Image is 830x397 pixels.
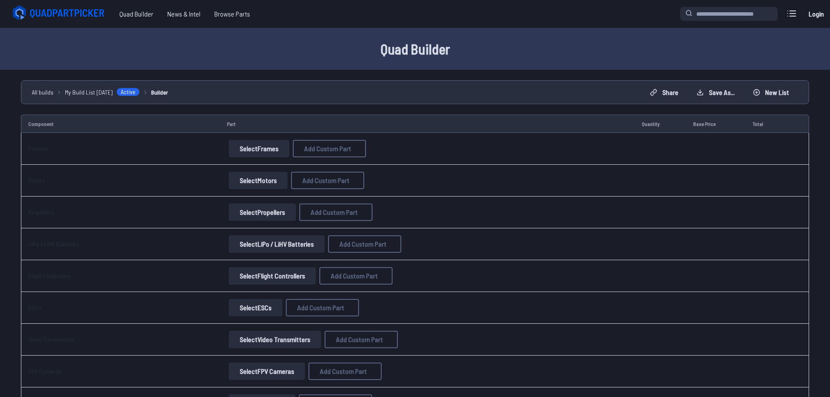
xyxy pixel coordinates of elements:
span: Add Custom Part [304,145,351,152]
button: SelectVideo Transmitters [229,331,321,348]
span: Add Custom Part [297,304,344,311]
button: SelectLiPo / LiHV Batteries [229,235,325,253]
button: Add Custom Part [286,299,359,316]
span: Add Custom Part [302,177,349,184]
a: SelectMotors [227,172,289,189]
td: Total [745,115,786,133]
a: Browse Parts [207,5,257,23]
td: Base Price [686,115,745,133]
button: SelectMotors [229,172,288,189]
button: Add Custom Part [328,235,401,253]
a: All builds [32,88,54,97]
span: Add Custom Part [336,336,383,343]
a: Flight Controllers [28,272,71,279]
button: Add Custom Part [293,140,366,157]
button: SelectFPV Cameras [229,363,305,380]
a: SelectLiPo / LiHV Batteries [227,235,326,253]
a: Login [806,5,827,23]
a: SelectFlight Controllers [227,267,318,285]
td: Component [21,115,220,133]
button: Add Custom Part [308,363,382,380]
a: News & Intel [160,5,207,23]
a: Propellers [28,208,54,216]
a: SelectPropellers [227,204,298,221]
span: Add Custom Part [320,368,367,375]
button: New List [745,85,796,99]
a: Builder [151,88,168,97]
button: SelectFrames [229,140,289,157]
a: SelectFrames [227,140,291,157]
span: Add Custom Part [331,272,378,279]
button: SelectPropellers [229,204,296,221]
td: Part [220,115,635,133]
button: Share [643,85,686,99]
a: Quad Builder [112,5,160,23]
button: SelectESCs [229,299,282,316]
a: LiPo / LiHV Batteries [28,240,79,248]
h1: Quad Builder [136,38,694,59]
button: Add Custom Part [291,172,364,189]
a: Motors [28,176,45,184]
span: Add Custom Part [311,209,358,216]
a: FPV Cameras [28,367,62,375]
a: SelectESCs [227,299,284,316]
button: SelectFlight Controllers [229,267,316,285]
a: Video Transmitters [28,336,75,343]
button: Add Custom Part [319,267,393,285]
button: Save as... [689,85,742,99]
a: ESCs [28,304,41,311]
span: Active [116,88,140,96]
td: Quantity [635,115,686,133]
a: Frames [28,145,47,152]
button: Add Custom Part [325,331,398,348]
button: Add Custom Part [299,204,373,221]
a: SelectFPV Cameras [227,363,307,380]
a: My Build List [DATE]Active [65,88,140,97]
span: My Build List [DATE] [65,88,113,97]
a: SelectVideo Transmitters [227,331,323,348]
span: Add Custom Part [339,241,386,248]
